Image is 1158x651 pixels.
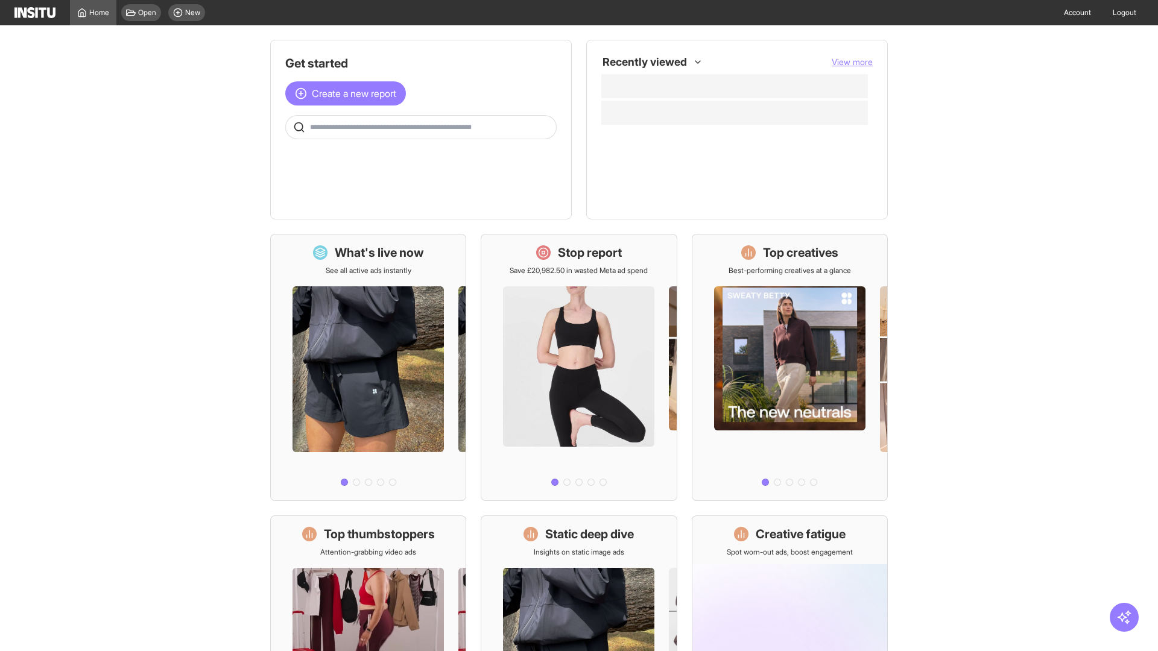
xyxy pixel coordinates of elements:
h1: Top thumbstoppers [324,526,435,542]
div: Insights [606,185,621,200]
img: Logo [14,7,55,18]
h1: Static deep dive [545,526,634,542]
span: Open [138,8,156,17]
button: Create a new report [285,81,406,105]
span: Home [89,8,109,17]
h1: Stop report [558,244,622,261]
div: Insights [606,132,621,146]
a: Stop reportSave £20,982.50 in wasted Meta ad spend [481,234,677,501]
span: What's live now [628,161,863,171]
span: What's live now [628,161,679,171]
div: Dashboard [606,159,621,173]
p: Best-performing creatives at a glance [729,266,851,275]
p: Save £20,982.50 in wasted Meta ad spend [510,266,648,275]
h1: Get started [285,55,557,72]
span: Static Deep Dive [628,134,682,144]
a: What's live nowSee all active ads instantly [270,234,466,501]
h1: What's live now [335,244,424,261]
p: Attention-grabbing video ads [320,547,416,557]
span: Top thumbstoppers [628,187,692,197]
h1: Top creatives [763,244,838,261]
span: Top thumbstoppers [628,187,863,197]
span: New [185,8,200,17]
span: Create a new report [312,86,396,101]
a: Top creativesBest-performing creatives at a glance [692,234,888,501]
button: View more [832,56,873,68]
p: See all active ads instantly [326,266,411,275]
span: View more [832,57,873,67]
span: Static Deep Dive [628,134,863,144]
p: Insights on static image ads [534,547,624,557]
